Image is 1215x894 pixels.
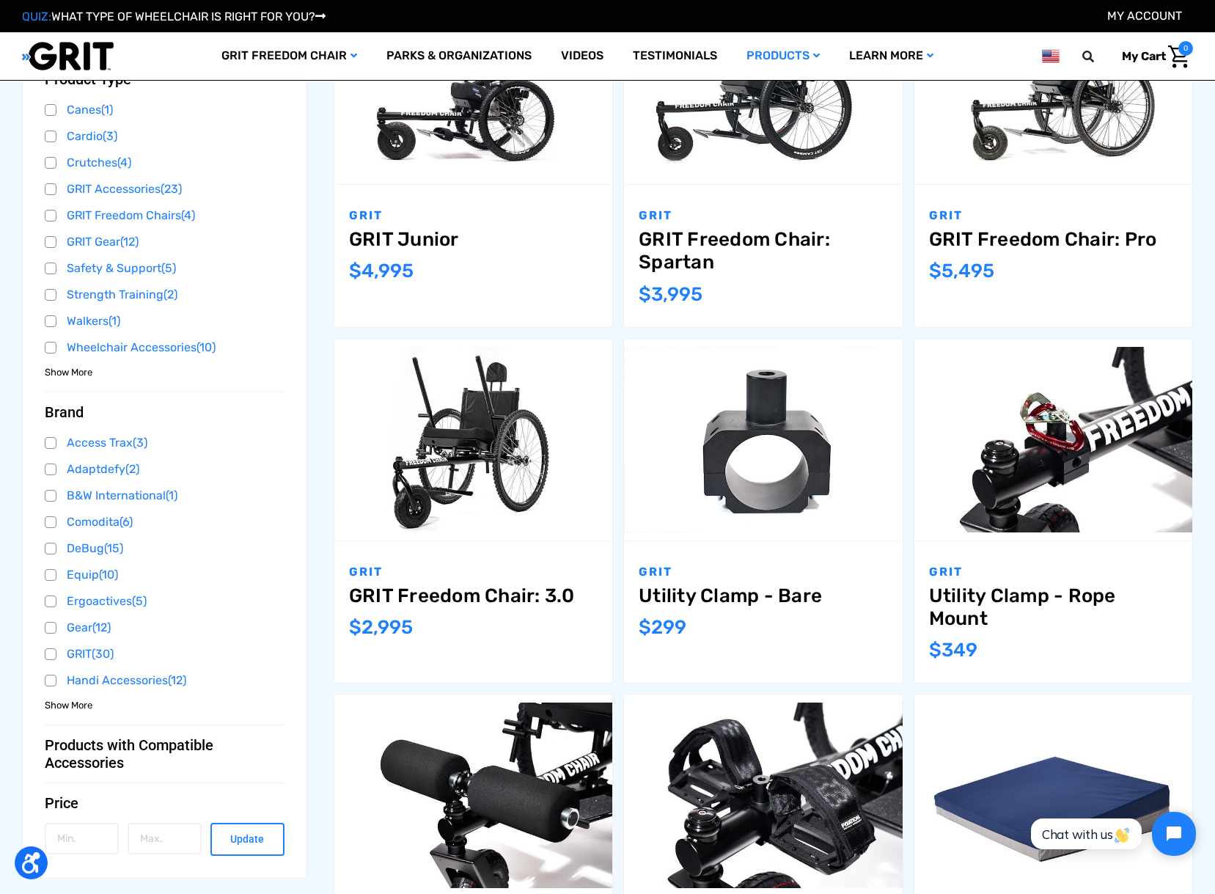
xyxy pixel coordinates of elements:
button: Price [45,794,285,812]
img: Utility Clamp - Leg Elevation [334,703,612,888]
span: (5) [161,261,176,275]
a: GRIT Freedom Chair: 3.0,$2,995.00 [349,585,598,607]
a: GRIT Freedom Chairs(4) [45,205,285,227]
a: GRIT Freedom Chair: 3.0,$2,995.00 [334,339,612,541]
a: Gear(12) [45,617,285,639]
button: Update [210,823,285,856]
span: 0 [1178,41,1193,56]
img: GRIT Freedom Chair: 3.0 [334,347,612,532]
span: (12) [168,673,186,687]
button: Brand [45,403,285,421]
a: Adaptdefy(2) [45,458,285,480]
span: $5,495 [929,260,994,282]
a: GRIT Accessories(23) [45,178,285,200]
a: Equip(10) [45,564,285,586]
span: (5) [132,594,147,608]
p: GRIT [349,207,598,224]
input: Max. [128,823,202,854]
span: (3) [133,436,147,450]
span: $3,995 [639,283,702,306]
span: (10) [197,340,216,354]
span: (30) [92,647,114,661]
span: (2) [125,462,139,476]
span: My Cart [1122,49,1166,63]
span: $2,995 [349,616,413,639]
span: (12) [92,620,111,634]
span: QUIZ: [22,10,51,23]
a: Parks & Organizations [372,32,546,80]
a: Account [1107,9,1182,23]
img: us.png [1042,47,1060,65]
a: Utility Clamp - Bare,$299.00 [624,339,902,541]
span: (1) [166,488,177,502]
img: Utility Clamp - Foot Platforms [624,703,902,888]
span: (2) [164,287,177,301]
a: DeBug(15) [45,538,285,560]
a: GRIT(30) [45,643,285,665]
a: Testimonials [618,32,732,80]
input: Search [1089,41,1111,72]
img: GRIT All-Terrain Wheelchair and Mobility Equipment [22,41,114,71]
span: Show More [45,698,92,713]
p: GRIT [929,563,1178,581]
span: (12) [120,235,139,249]
a: Canes(1) [45,99,285,121]
a: Comodita(6) [45,511,285,533]
img: Cart [1168,45,1189,68]
a: GRIT Junior,$4,995.00 [349,228,598,251]
iframe: Tidio Chat [1015,799,1208,868]
a: GRIT Freedom Chair [207,32,372,80]
button: Products with Compatible Accessories [45,736,285,772]
p: GRIT [929,207,1178,224]
span: (15) [104,541,123,555]
img: GRIT Wedge Cushion: foam wheelchair cushion for positioning and comfort shown in 18/"20 width wit... [914,703,1192,888]
a: Learn More [834,32,948,80]
a: Access Trax(3) [45,432,285,454]
a: QUIZ:WHAT TYPE OF WHEELCHAIR IS RIGHT FOR YOU? [22,10,326,23]
span: (23) [161,182,182,196]
span: $299 [639,616,686,639]
span: (1) [101,103,113,117]
a: Products [732,32,834,80]
a: GRIT Gear(12) [45,231,285,253]
a: Handi Accessories(12) [45,670,285,692]
p: GRIT [349,563,598,581]
a: B&W International(1) [45,485,285,507]
a: Show More [45,697,92,711]
span: (1) [109,314,120,328]
a: Crutches(4) [45,152,285,174]
a: Walkers(1) [45,310,285,332]
a: Utility Clamp - Bare,$299.00 [639,585,887,607]
a: Utility Clamp - Rope Mount,$349.00 [914,339,1192,541]
p: GRIT [639,563,887,581]
a: GRIT Freedom Chair: Pro,$5,495.00 [929,228,1178,251]
a: Strength Training(2) [45,284,285,306]
span: (6) [120,515,133,529]
p: GRIT [639,207,887,224]
a: Cart with 0 items [1111,41,1193,72]
span: (4) [117,155,131,169]
span: $349 [929,639,977,662]
img: Utility Clamp - Bare [624,347,902,532]
span: Brand [45,403,84,421]
a: Videos [546,32,618,80]
a: Cardio(3) [45,125,285,147]
span: $4,995 [349,260,414,282]
a: Ergoactives(5) [45,590,285,612]
a: Wheelchair Accessories(10) [45,337,285,359]
span: Price [45,794,78,812]
span: (10) [99,568,118,582]
span: (3) [103,129,117,143]
span: Show More [45,365,92,380]
a: Utility Clamp - Rope Mount,$349.00 [929,585,1178,630]
span: Products with Compatible Accessories [45,736,273,772]
span: (4) [181,208,195,222]
input: Min. [45,823,119,854]
a: Show More [45,364,92,378]
a: GRIT Freedom Chair: Spartan,$3,995.00 [639,228,887,274]
img: Utility Clamp - Rope Mount [914,347,1192,532]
